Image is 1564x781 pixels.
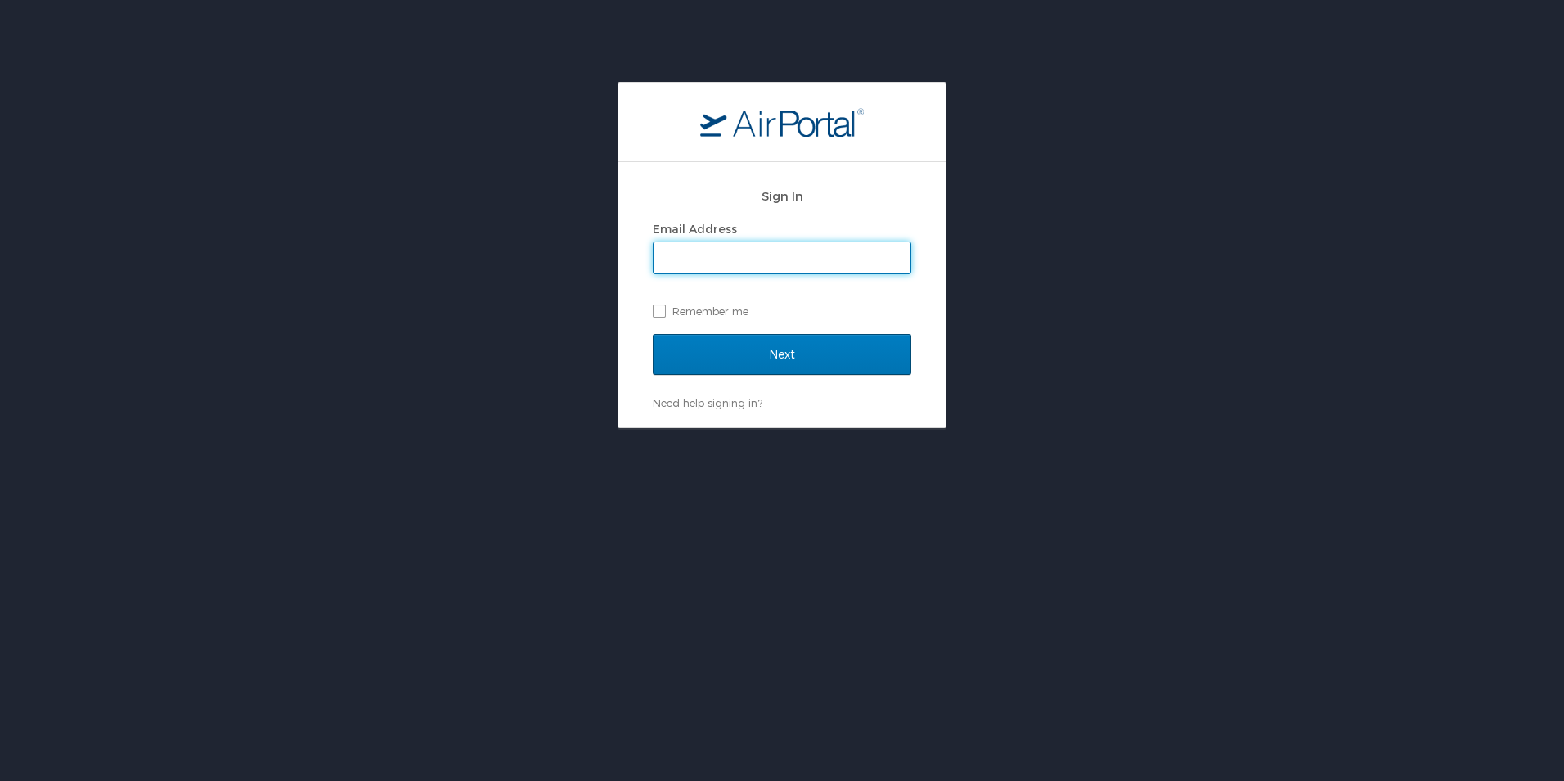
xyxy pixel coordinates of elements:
img: logo [700,107,864,137]
label: Remember me [653,299,911,323]
h2: Sign In [653,187,911,205]
input: Next [653,334,911,375]
label: Email Address [653,222,737,236]
a: Need help signing in? [653,396,762,409]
